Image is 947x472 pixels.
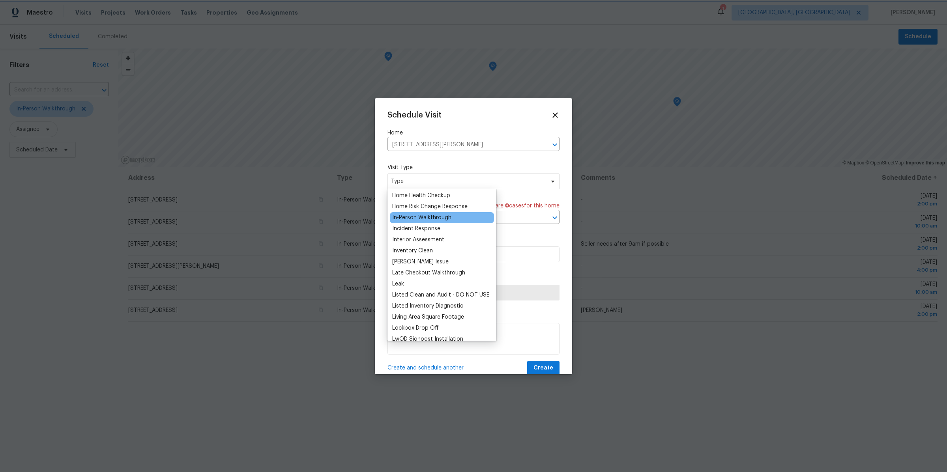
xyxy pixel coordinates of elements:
[392,269,465,277] div: Late Checkout Walkthrough
[392,335,463,343] div: LwOD Signpost Installation
[392,247,433,255] div: Inventory Clean
[392,236,444,244] div: Interior Assessment
[387,164,560,172] label: Visit Type
[392,302,463,310] div: Listed Inventory Diagnostic
[392,313,464,321] div: Living Area Square Footage
[549,212,560,223] button: Open
[527,361,560,375] button: Create
[387,129,560,137] label: Home
[392,225,440,233] div: Incident Response
[392,280,404,288] div: Leak
[533,363,553,373] span: Create
[551,111,560,119] span: Close
[392,258,449,266] div: [PERSON_NAME] Issue
[391,177,545,185] span: Type
[505,203,509,209] span: 0
[549,139,560,150] button: Open
[392,192,450,200] div: Home Health Checkup
[392,203,468,211] div: Home Risk Change Response
[392,214,451,222] div: In-Person Walkthrough
[392,291,489,299] div: Listed Clean and Audit - DO NOT USE
[387,111,442,119] span: Schedule Visit
[392,324,439,332] div: Lockbox Drop Off
[387,139,537,151] input: Enter in an address
[387,364,464,372] span: Create and schedule another
[480,202,560,210] span: There are case s for this home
